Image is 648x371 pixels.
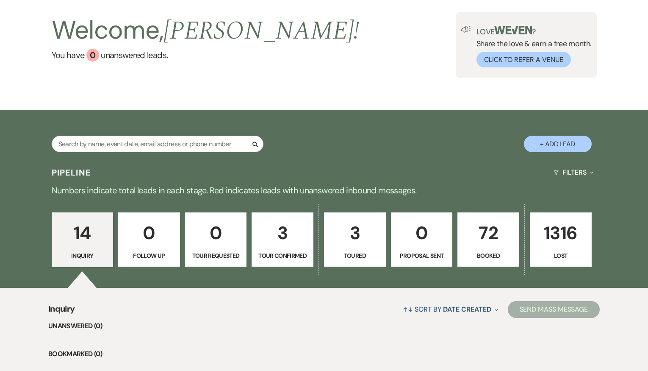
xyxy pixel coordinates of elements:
[396,251,447,260] p: Proposal Sent
[257,251,308,260] p: Tour Confirmed
[399,298,501,321] button: Sort By Date Created
[252,212,313,267] a: 3Tour Confirmed
[57,219,108,247] p: 14
[48,302,75,321] span: Inquiry
[57,251,108,260] p: Inquiry
[124,219,174,247] p: 0
[494,26,532,34] img: weven-logo-green.svg
[52,136,263,152] input: Search by name, event date, email address or phone number
[48,349,600,360] li: Bookmarked (0)
[508,301,600,318] button: Send Mass Message
[463,251,514,260] p: Booked
[52,212,114,267] a: 14Inquiry
[52,49,360,61] a: You have 0 unanswered leads.
[457,212,519,267] a: 72Booked
[461,26,471,33] img: loud-speaker-illustration.svg
[52,12,360,49] h2: Welcome,
[257,219,308,247] p: 3
[550,161,596,184] button: Filters
[48,321,600,332] li: Unanswered (0)
[471,26,592,67] div: Share the love & earn a free month.
[403,305,413,314] span: ↑↓
[391,212,453,267] a: 0Proposal Sent
[396,219,447,247] p: 0
[185,212,247,267] a: 0Tour Requested
[19,184,629,197] p: Numbers indicate total leads in each stage. Red indicates leads with unanswered inbound messages.
[330,219,380,247] p: 3
[524,136,592,152] button: + Add Lead
[52,167,91,179] h3: Pipeline
[476,26,592,36] p: Love ?
[124,251,174,260] p: Follow Up
[443,305,491,314] span: Date Created
[163,11,359,50] span: [PERSON_NAME] !
[86,49,99,61] div: 0
[535,219,586,247] p: 1316
[191,251,241,260] p: Tour Requested
[324,212,386,267] a: 3Toured
[118,212,180,267] a: 0Follow Up
[463,219,514,247] p: 72
[191,219,241,247] p: 0
[530,212,592,267] a: 1316Lost
[535,251,586,260] p: Lost
[330,251,380,260] p: Toured
[476,52,571,67] button: Click to Refer a Venue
